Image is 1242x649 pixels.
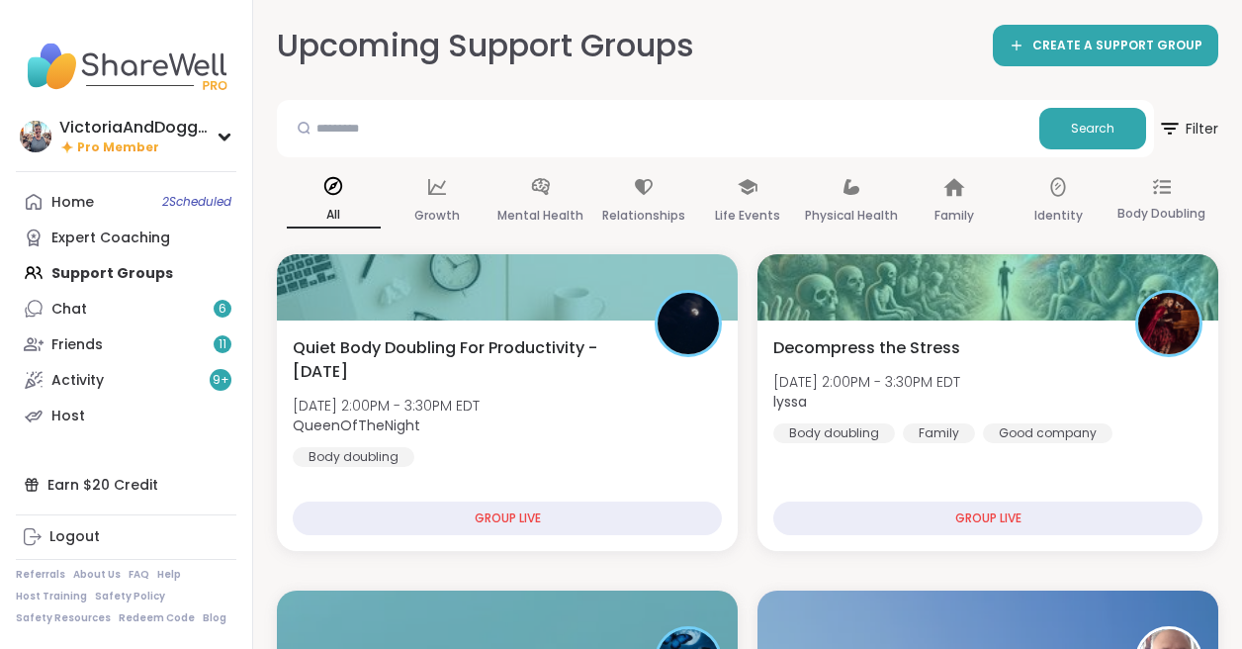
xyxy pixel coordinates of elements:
[414,204,460,228] p: Growth
[51,193,94,213] div: Home
[162,194,231,210] span: 2 Scheduled
[497,204,583,228] p: Mental Health
[16,398,236,433] a: Host
[16,184,236,220] a: Home2Scheduled
[213,372,229,389] span: 9 +
[1138,293,1199,354] img: lyssa
[903,423,975,443] div: Family
[16,590,87,603] a: Host Training
[157,568,181,582] a: Help
[77,139,159,156] span: Pro Member
[287,203,381,229] p: All
[129,568,149,582] a: FAQ
[1039,108,1146,149] button: Search
[219,336,226,353] span: 11
[51,407,85,426] div: Host
[293,336,633,384] span: Quiet Body Doubling For Productivity - [DATE]
[773,372,960,392] span: [DATE] 2:00PM - 3:30PM EDT
[16,611,111,625] a: Safety Resources
[1117,202,1205,226] p: Body Doubling
[219,301,226,318] span: 6
[993,25,1218,66] a: CREATE A SUPPORT GROUP
[16,519,236,555] a: Logout
[277,24,694,68] h2: Upcoming Support Groups
[73,568,121,582] a: About Us
[934,204,974,228] p: Family
[51,335,103,355] div: Friends
[16,326,236,362] a: Friends11
[51,300,87,320] div: Chat
[1032,38,1202,54] span: CREATE A SUPPORT GROUP
[16,568,65,582] a: Referrals
[16,32,236,101] img: ShareWell Nav Logo
[773,502,1202,535] div: GROUP LIVE
[119,611,195,625] a: Redeem Code
[805,204,898,228] p: Physical Health
[1158,105,1218,152] span: Filter
[59,117,208,139] div: VictoriaAndDoggie
[51,371,104,391] div: Activity
[1158,100,1218,157] button: Filter
[602,204,685,228] p: Relationships
[203,611,226,625] a: Blog
[983,423,1112,443] div: Good company
[20,121,51,152] img: VictoriaAndDoggie
[49,527,100,547] div: Logout
[293,447,414,467] div: Body doubling
[658,293,719,354] img: QueenOfTheNight
[16,467,236,503] div: Earn $20 Credit
[16,362,236,398] a: Activity9+
[773,392,807,412] b: lyssa
[715,204,780,228] p: Life Events
[51,229,170,248] div: Expert Coaching
[16,291,236,326] a: Chat6
[773,336,960,360] span: Decompress the Stress
[293,502,722,535] div: GROUP LIVE
[1034,204,1083,228] p: Identity
[95,590,165,603] a: Safety Policy
[1071,120,1114,138] span: Search
[293,396,480,416] span: [DATE] 2:00PM - 3:30PM EDT
[16,220,236,255] a: Expert Coaching
[293,416,420,435] b: QueenOfTheNight
[773,423,895,443] div: Body doubling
